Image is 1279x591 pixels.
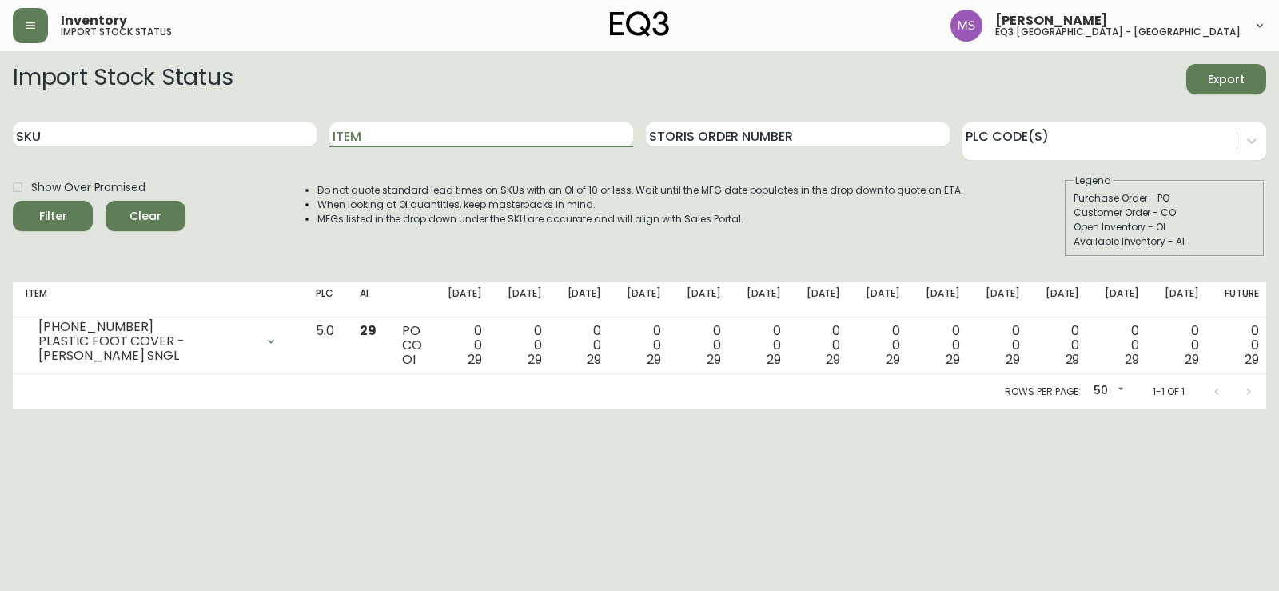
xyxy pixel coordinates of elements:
[1186,64,1266,94] button: Export
[317,198,963,212] li: When looking at OI quantities, keep masterpacks in mind.
[1074,174,1113,188] legend: Legend
[303,282,347,317] th: PLC
[627,324,661,367] div: 0 0
[1087,378,1127,405] div: 50
[950,10,982,42] img: 1b6e43211f6f3cc0b0729c9049b8e7af
[614,282,674,317] th: [DATE]
[1074,234,1256,249] div: Available Inventory - AI
[1165,324,1199,367] div: 0 0
[794,282,854,317] th: [DATE]
[647,350,661,369] span: 29
[767,350,781,369] span: 29
[1225,324,1259,367] div: 0 0
[913,282,973,317] th: [DATE]
[1185,350,1199,369] span: 29
[317,183,963,198] li: Do not quote standard lead times on SKUs with an OI of 10 or less. Wait until the MFG date popula...
[587,350,601,369] span: 29
[347,282,389,317] th: AI
[926,324,960,367] div: 0 0
[826,350,840,369] span: 29
[1092,282,1152,317] th: [DATE]
[610,11,669,37] img: logo
[402,350,416,369] span: OI
[1074,220,1256,234] div: Open Inventory - OI
[13,201,93,231] button: Filter
[38,320,255,334] div: [PHONE_NUMBER]
[106,201,185,231] button: Clear
[61,27,172,37] h5: import stock status
[1152,282,1212,317] th: [DATE]
[1074,206,1256,220] div: Customer Order - CO
[973,282,1033,317] th: [DATE]
[26,324,290,359] div: [PHONE_NUMBER]PLASTIC FOOT COVER - [PERSON_NAME] SNGL
[568,324,602,367] div: 0 0
[734,282,794,317] th: [DATE]
[448,324,482,367] div: 0 0
[13,282,303,317] th: Item
[1005,385,1081,399] p: Rows per page:
[13,64,233,94] h2: Import Stock Status
[508,324,542,367] div: 0 0
[853,282,913,317] th: [DATE]
[1006,350,1020,369] span: 29
[866,324,900,367] div: 0 0
[995,27,1241,37] h5: eq3 [GEOGRAPHIC_DATA] - [GEOGRAPHIC_DATA]
[986,324,1020,367] div: 0 0
[38,334,255,363] div: PLASTIC FOOT COVER - [PERSON_NAME] SNGL
[118,206,173,226] span: Clear
[61,14,127,27] span: Inventory
[687,324,721,367] div: 0 0
[1074,191,1256,206] div: Purchase Order - PO
[402,324,422,367] div: PO CO
[468,350,482,369] span: 29
[1212,282,1272,317] th: Future
[360,321,377,340] span: 29
[1046,324,1080,367] div: 0 0
[435,282,495,317] th: [DATE]
[1245,350,1259,369] span: 29
[674,282,734,317] th: [DATE]
[528,350,542,369] span: 29
[886,350,900,369] span: 29
[995,14,1108,27] span: [PERSON_NAME]
[31,179,145,196] span: Show Over Promised
[317,212,963,226] li: MFGs listed in the drop down under the SKU are accurate and will align with Sales Portal.
[555,282,615,317] th: [DATE]
[946,350,960,369] span: 29
[1153,385,1185,399] p: 1-1 of 1
[707,350,721,369] span: 29
[747,324,781,367] div: 0 0
[807,324,841,367] div: 0 0
[1033,282,1093,317] th: [DATE]
[495,282,555,317] th: [DATE]
[1125,350,1139,369] span: 29
[1105,324,1139,367] div: 0 0
[1199,70,1253,90] span: Export
[1066,350,1080,369] span: 29
[303,317,347,374] td: 5.0
[39,206,67,226] div: Filter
